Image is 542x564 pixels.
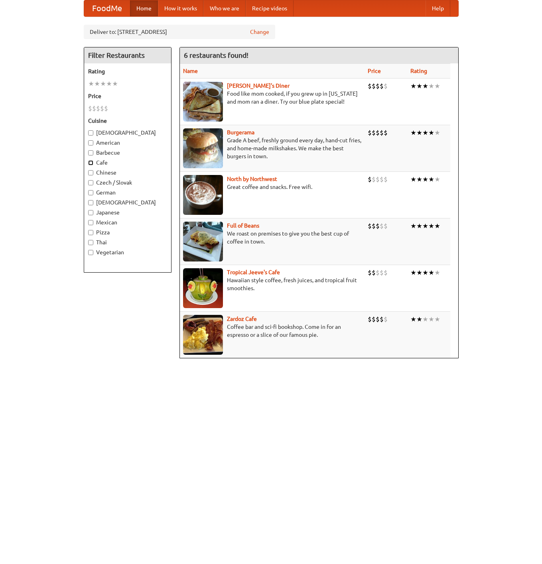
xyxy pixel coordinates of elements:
[380,315,384,324] li: $
[416,222,422,230] li: ★
[434,82,440,90] li: ★
[84,0,130,16] a: FoodMe
[422,315,428,324] li: ★
[380,128,384,137] li: $
[428,268,434,277] li: ★
[410,222,416,230] li: ★
[410,268,416,277] li: ★
[376,175,380,184] li: $
[422,222,428,230] li: ★
[183,175,223,215] img: north.jpg
[434,222,440,230] li: ★
[94,79,100,88] li: ★
[88,200,93,205] input: [DEMOGRAPHIC_DATA]
[434,268,440,277] li: ★
[410,175,416,184] li: ★
[104,104,108,113] li: $
[183,68,198,74] a: Name
[376,268,380,277] li: $
[416,82,422,90] li: ★
[376,315,380,324] li: $
[422,82,428,90] li: ★
[384,128,388,137] li: $
[416,128,422,137] li: ★
[88,240,93,245] input: Thai
[434,128,440,137] li: ★
[106,79,112,88] li: ★
[384,315,388,324] li: $
[416,268,422,277] li: ★
[183,82,223,122] img: sallys.jpg
[384,268,388,277] li: $
[368,68,381,74] a: Price
[434,315,440,324] li: ★
[376,128,380,137] li: $
[112,79,118,88] li: ★
[426,0,450,16] a: Help
[183,323,361,339] p: Coffee bar and sci-fi bookshop. Come in for an espresso or a slice of our famous pie.
[227,316,257,322] a: Zardoz Cafe
[183,183,361,191] p: Great coffee and snacks. Free wifi.
[183,128,223,168] img: burgerama.jpg
[372,128,376,137] li: $
[227,269,280,275] a: Tropical Jeeve's Cafe
[368,82,372,90] li: $
[434,175,440,184] li: ★
[376,82,380,90] li: $
[380,268,384,277] li: $
[428,82,434,90] li: ★
[410,82,416,90] li: ★
[372,268,376,277] li: $
[88,117,167,125] h5: Cuisine
[88,210,93,215] input: Japanese
[384,82,388,90] li: $
[203,0,246,16] a: Who we are
[88,180,93,185] input: Czech / Slovak
[428,315,434,324] li: ★
[422,175,428,184] li: ★
[96,104,100,113] li: $
[368,128,372,137] li: $
[88,159,167,167] label: Cafe
[100,104,104,113] li: $
[416,315,422,324] li: ★
[246,0,294,16] a: Recipe videos
[88,149,167,157] label: Barbecue
[88,218,167,226] label: Mexican
[227,129,254,136] b: Burgerama
[183,136,361,160] p: Grade A beef, freshly ground every day, hand-cut fries, and home-made milkshakes. We make the bes...
[384,175,388,184] li: $
[380,175,384,184] li: $
[88,139,167,147] label: American
[88,190,93,195] input: German
[88,170,93,175] input: Chinese
[84,25,275,39] div: Deliver to: [STREET_ADDRESS]
[88,250,93,255] input: Vegetarian
[410,128,416,137] li: ★
[130,0,158,16] a: Home
[184,51,248,59] ng-pluralize: 6 restaurants found!
[183,315,223,355] img: zardoz.jpg
[372,82,376,90] li: $
[92,104,96,113] li: $
[372,315,376,324] li: $
[88,220,93,225] input: Mexican
[88,179,167,187] label: Czech / Slovak
[227,83,290,89] b: [PERSON_NAME]'s Diner
[88,238,167,246] label: Thai
[227,222,259,229] b: Full of Beans
[88,228,167,236] label: Pizza
[368,222,372,230] li: $
[158,0,203,16] a: How it works
[380,82,384,90] li: $
[88,130,93,136] input: [DEMOGRAPHIC_DATA]
[88,104,92,113] li: $
[416,175,422,184] li: ★
[88,230,93,235] input: Pizza
[88,140,93,145] input: American
[88,248,167,256] label: Vegetarian
[384,222,388,230] li: $
[368,315,372,324] li: $
[88,189,167,197] label: German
